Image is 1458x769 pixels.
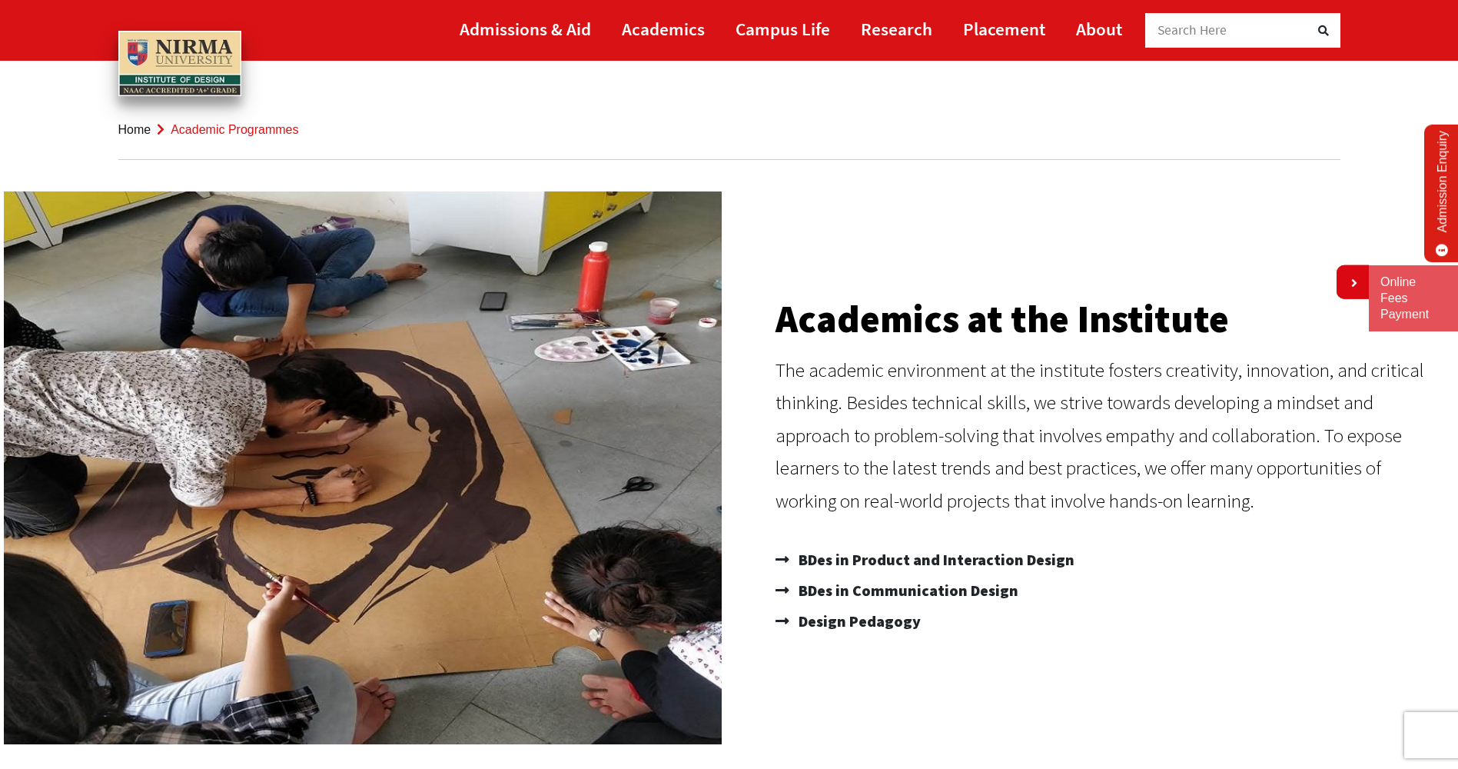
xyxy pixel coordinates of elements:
[460,12,591,46] a: Admissions & Aid
[861,12,932,46] a: Research
[736,12,830,46] a: Campus Life
[1380,275,1446,322] a: Online Fees Payment
[118,123,151,136] a: Home
[118,100,1340,160] nav: breadcrumb
[775,606,1443,637] a: Design Pedagogy
[775,300,1443,338] h2: Academics at the Institute
[1076,12,1122,46] a: About
[775,544,1443,575] a: BDes in Product and Interaction Design
[1157,22,1227,38] span: Search Here
[171,123,298,136] span: Academic Programmes
[795,606,921,637] span: Design Pedagogy
[795,575,1018,606] span: BDes in Communication Design
[622,12,705,46] a: Academics
[4,191,722,744] img: IMG-20190920-WA0091
[795,544,1074,575] span: BDes in Product and Interaction Design
[775,575,1443,606] a: BDes in Communication Design
[118,31,241,97] img: main_logo
[775,354,1443,518] p: The academic environment at the institute fosters creativity, innovation, and critical thinking. ...
[963,12,1045,46] a: Placement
